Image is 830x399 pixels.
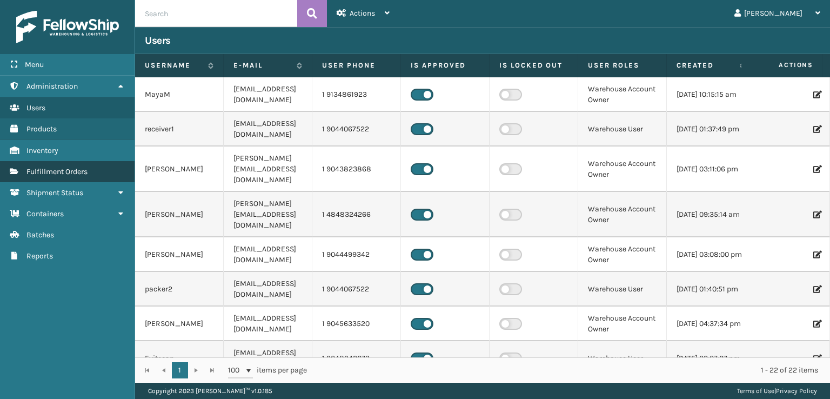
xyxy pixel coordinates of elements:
[312,77,401,112] td: 1 9134861923
[578,272,667,307] td: Warehouse User
[145,61,203,70] label: Username
[776,387,817,395] a: Privacy Policy
[322,61,391,70] label: User phone
[667,237,755,272] td: [DATE] 03:08:00 pm
[228,365,244,376] span: 100
[312,192,401,237] td: 1 4848324266
[813,165,820,173] i: Edit
[578,147,667,192] td: Warehouse Account Owner
[350,9,375,18] span: Actions
[667,77,755,112] td: [DATE] 10:15:15 am
[148,383,272,399] p: Copyright 2023 [PERSON_NAME]™ v 1.0.185
[578,77,667,112] td: Warehouse Account Owner
[813,211,820,218] i: Edit
[813,125,820,133] i: Edit
[745,56,820,74] span: Actions
[667,147,755,192] td: [DATE] 03:11:06 pm
[813,355,820,362] i: Edit
[26,146,58,155] span: Inventory
[312,272,401,307] td: 1 9044067522
[813,320,820,328] i: Edit
[224,192,312,237] td: [PERSON_NAME][EMAIL_ADDRESS][DOMAIN_NAME]
[26,188,83,197] span: Shipment Status
[224,147,312,192] td: [PERSON_NAME][EMAIL_ADDRESS][DOMAIN_NAME]
[135,147,224,192] td: [PERSON_NAME]
[26,103,45,112] span: Users
[228,362,307,378] span: items per page
[135,77,224,112] td: MayaM
[322,365,818,376] div: 1 - 22 of 22 items
[737,383,817,399] div: |
[813,285,820,293] i: Edit
[667,192,755,237] td: [DATE] 09:35:14 am
[667,112,755,147] td: [DATE] 01:37:49 pm
[26,209,64,218] span: Containers
[578,237,667,272] td: Warehouse Account Owner
[499,61,568,70] label: Is Locked Out
[224,341,312,376] td: [EMAIL_ADDRESS][DOMAIN_NAME]
[25,60,44,69] span: Menu
[813,251,820,258] i: Edit
[312,112,401,147] td: 1 9044067522
[578,192,667,237] td: Warehouse Account Owner
[172,362,188,378] a: 1
[224,112,312,147] td: [EMAIL_ADDRESS][DOMAIN_NAME]
[26,124,57,134] span: Products
[16,11,119,43] img: logo
[145,34,171,47] h3: Users
[26,82,78,91] span: Administration
[677,61,734,70] label: Created
[312,147,401,192] td: 1 9043823868
[26,251,53,261] span: Reports
[224,272,312,307] td: [EMAIL_ADDRESS][DOMAIN_NAME]
[411,61,479,70] label: Is Approved
[588,61,657,70] label: User Roles
[312,341,401,376] td: 1 9048942673
[312,307,401,341] td: 1 9045633520
[26,167,88,176] span: Fulfillment Orders
[578,341,667,376] td: Warehouse User
[135,192,224,237] td: [PERSON_NAME]
[224,307,312,341] td: [EMAIL_ADDRESS][DOMAIN_NAME]
[135,272,224,307] td: packer2
[135,237,224,272] td: [PERSON_NAME]
[667,307,755,341] td: [DATE] 04:37:34 pm
[135,341,224,376] td: Exitscan
[224,77,312,112] td: [EMAIL_ADDRESS][DOMAIN_NAME]
[737,387,774,395] a: Terms of Use
[135,307,224,341] td: [PERSON_NAME]
[667,341,755,376] td: [DATE] 02:07:27 pm
[26,230,54,240] span: Batches
[135,112,224,147] td: receiver1
[813,91,820,98] i: Edit
[667,272,755,307] td: [DATE] 01:40:51 pm
[578,307,667,341] td: Warehouse Account Owner
[233,61,291,70] label: E-mail
[224,237,312,272] td: [EMAIL_ADDRESS][DOMAIN_NAME]
[312,237,401,272] td: 1 9044499342
[578,112,667,147] td: Warehouse User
